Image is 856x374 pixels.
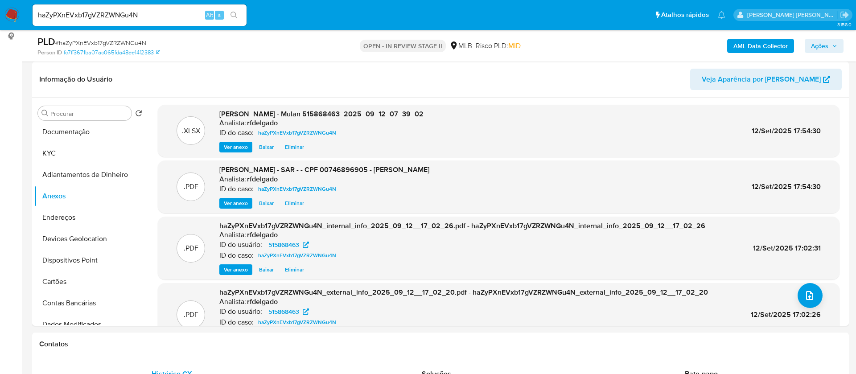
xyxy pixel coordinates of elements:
[247,230,278,239] h6: rfdelgado
[219,264,252,275] button: Ver anexo
[50,110,128,118] input: Procurar
[752,181,821,192] span: 12/Set/2025 17:54:30
[718,11,725,19] a: Notificações
[285,143,304,152] span: Eliminar
[224,199,248,208] span: Ver anexo
[727,39,794,53] button: AML Data Collector
[225,9,243,21] button: search-icon
[219,287,708,297] span: haZyPXnEVxb17gVZRZWNGu4N_external_info_2025_09_12__17_02_20.pdf - haZyPXnEVxb17gVZRZWNGu4N_extern...
[285,265,304,274] span: Eliminar
[34,121,146,143] button: Documentação
[255,142,278,152] button: Baixar
[55,38,146,47] span: # haZyPXnEVxb17gVZRZWNGu4N
[258,127,336,138] span: haZyPXnEVxb17gVZRZWNGu4N
[37,34,55,49] b: PLD
[690,69,842,90] button: Veja Aparência por [PERSON_NAME]
[247,119,278,127] h6: rfdelgado
[360,40,446,52] p: OPEN - IN REVIEW STAGE II
[218,11,221,19] span: s
[33,9,247,21] input: Pesquise usuários ou casos...
[259,199,274,208] span: Baixar
[219,175,246,184] p: Analista:
[64,49,160,57] a: fc7ff3671ba07ac065fda48ee14f2383
[224,143,248,152] span: Ver anexo
[247,297,278,306] h6: rfdelgado
[34,164,146,185] button: Adiantamentos de Dinheiro
[37,49,62,57] b: Person ID
[219,119,246,127] p: Analista:
[34,250,146,271] button: Dispositivos Point
[837,21,852,28] span: 3.158.0
[258,250,336,261] span: haZyPXnEVxb17gVZRZWNGu4N
[34,271,146,292] button: Cartões
[41,110,49,117] button: Procurar
[219,307,262,316] p: ID do usuário:
[219,240,262,249] p: ID do usuário:
[182,126,200,136] p: .XLSX
[798,283,823,308] button: upload-file
[219,164,429,175] span: [PERSON_NAME] - SAR - - CPF 00746896905 - [PERSON_NAME]
[268,239,299,250] span: 515868463
[263,239,314,250] a: 515868463
[219,318,254,327] p: ID do caso:
[476,41,521,51] span: Risco PLD:
[280,142,309,152] button: Eliminar
[508,41,521,51] span: MID
[219,221,705,231] span: haZyPXnEVxb17gVZRZWNGu4N_internal_info_2025_09_12__17_02_26.pdf - haZyPXnEVxb17gVZRZWNGu4N_intern...
[219,142,252,152] button: Ver anexo
[263,306,314,317] a: 515868463
[219,230,246,239] p: Analista:
[805,39,844,53] button: Ações
[34,292,146,314] button: Contas Bancárias
[219,128,254,137] p: ID do caso:
[39,340,842,349] h1: Contatos
[449,41,472,51] div: MLB
[280,198,309,209] button: Eliminar
[259,265,274,274] span: Baixar
[219,109,424,119] span: [PERSON_NAME] - Mulan 515868463_2025_09_12_07_39_02
[34,143,146,164] button: KYC
[184,182,198,192] p: .PDF
[255,184,340,194] a: haZyPXnEVxb17gVZRZWNGu4N
[733,39,788,53] b: AML Data Collector
[280,264,309,275] button: Eliminar
[184,310,198,320] p: .PDF
[219,185,254,193] p: ID do caso:
[753,243,821,253] span: 12/Set/2025 17:02:31
[34,185,146,207] button: Anexos
[702,69,821,90] span: Veja Aparência por [PERSON_NAME]
[751,309,821,320] span: 12/Set/2025 17:02:26
[219,297,246,306] p: Analista:
[135,110,142,119] button: Retornar ao pedido padrão
[258,184,336,194] span: haZyPXnEVxb17gVZRZWNGu4N
[255,264,278,275] button: Baixar
[285,199,304,208] span: Eliminar
[206,11,213,19] span: Alt
[219,198,252,209] button: Ver anexo
[752,126,821,136] span: 12/Set/2025 17:54:30
[34,314,146,335] button: Dados Modificados
[247,175,278,184] h6: rfdelgado
[255,250,340,261] a: haZyPXnEVxb17gVZRZWNGu4N
[255,317,340,328] a: haZyPXnEVxb17gVZRZWNGu4N
[219,251,254,260] p: ID do caso:
[747,11,837,19] p: renata.fdelgado@mercadopago.com.br
[224,265,248,274] span: Ver anexo
[39,75,112,84] h1: Informação do Usuário
[811,39,828,53] span: Ações
[258,317,336,328] span: haZyPXnEVxb17gVZRZWNGu4N
[184,243,198,253] p: .PDF
[255,198,278,209] button: Baixar
[840,10,849,20] a: Sair
[259,143,274,152] span: Baixar
[255,127,340,138] a: haZyPXnEVxb17gVZRZWNGu4N
[34,228,146,250] button: Devices Geolocation
[268,306,299,317] span: 515868463
[661,10,709,20] span: Atalhos rápidos
[34,207,146,228] button: Endereços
